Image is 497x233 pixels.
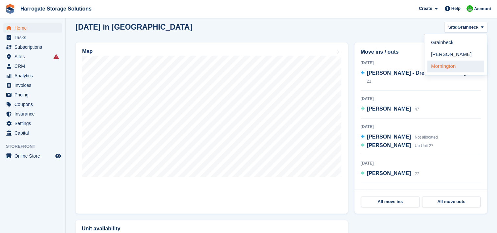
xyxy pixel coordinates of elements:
a: Mornington [427,61,484,72]
span: [PERSON_NAME] [367,170,411,176]
span: [PERSON_NAME] [367,106,411,112]
span: Capital [14,128,54,138]
a: menu [3,23,62,33]
img: Lee and Michelle Depledge [466,5,473,12]
a: menu [3,52,62,61]
span: Invoices [14,81,54,90]
span: 27 [415,171,419,176]
a: [PERSON_NAME] - Dream Clean Harrogate 21 [361,69,481,86]
h2: [DATE] in [GEOGRAPHIC_DATA] [76,23,192,32]
span: CRM [14,62,54,71]
span: Help [451,5,461,12]
a: menu [3,71,62,80]
span: Storefront [6,143,65,150]
a: menu [3,42,62,52]
a: menu [3,81,62,90]
a: [PERSON_NAME] [427,49,484,61]
a: All move ins [361,196,419,207]
span: 21 [367,79,371,84]
a: menu [3,128,62,138]
i: Smart entry sync failures have occurred [54,54,59,59]
a: [PERSON_NAME] 47 [361,105,419,114]
span: Grainbeck [458,24,479,31]
img: stora-icon-8386f47178a22dfd0bd8f6a31ec36ba5ce8667c1dd55bd0f319d3a0aa187defe.svg [5,4,15,14]
a: Harrogate Storage Solutions [18,3,94,14]
a: Map [76,42,348,214]
span: Home [14,23,54,33]
a: menu [3,62,62,71]
a: [PERSON_NAME] Not allocated [361,133,438,142]
div: [DATE] [361,160,481,166]
span: Online Store [14,151,54,161]
span: Create [419,5,432,12]
span: Coupons [14,100,54,109]
a: menu [3,90,62,99]
div: [DATE] [361,188,481,194]
div: [DATE] [361,96,481,102]
span: 47 [415,107,419,112]
a: menu [3,100,62,109]
span: Insurance [14,109,54,118]
span: Settings [14,119,54,128]
span: Site: [448,24,457,31]
a: menu [3,33,62,42]
a: [PERSON_NAME] 27 [361,169,419,178]
a: All move outs [422,196,481,207]
div: [DATE] [361,60,481,66]
span: Sites [14,52,54,61]
a: menu [3,109,62,118]
span: Not allocated [415,135,438,140]
span: [PERSON_NAME] [367,142,411,148]
h2: Unit availability [82,226,120,232]
h2: Move ins / outs [361,48,481,56]
a: Preview store [54,152,62,160]
span: [PERSON_NAME] - Dream Clean Harrogate [367,70,474,76]
span: Tasks [14,33,54,42]
span: Account [474,6,491,12]
span: Pricing [14,90,54,99]
a: menu [3,151,62,161]
a: menu [3,119,62,128]
span: [PERSON_NAME] [367,134,411,140]
h2: Map [82,48,93,54]
div: [DATE] [361,124,481,130]
a: [PERSON_NAME] Up Unit 27 [361,142,433,150]
a: Grainbeck [427,37,484,49]
span: Analytics [14,71,54,80]
span: Up Unit 27 [415,143,433,148]
button: Site: Grainbeck [444,22,487,33]
span: Subscriptions [14,42,54,52]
